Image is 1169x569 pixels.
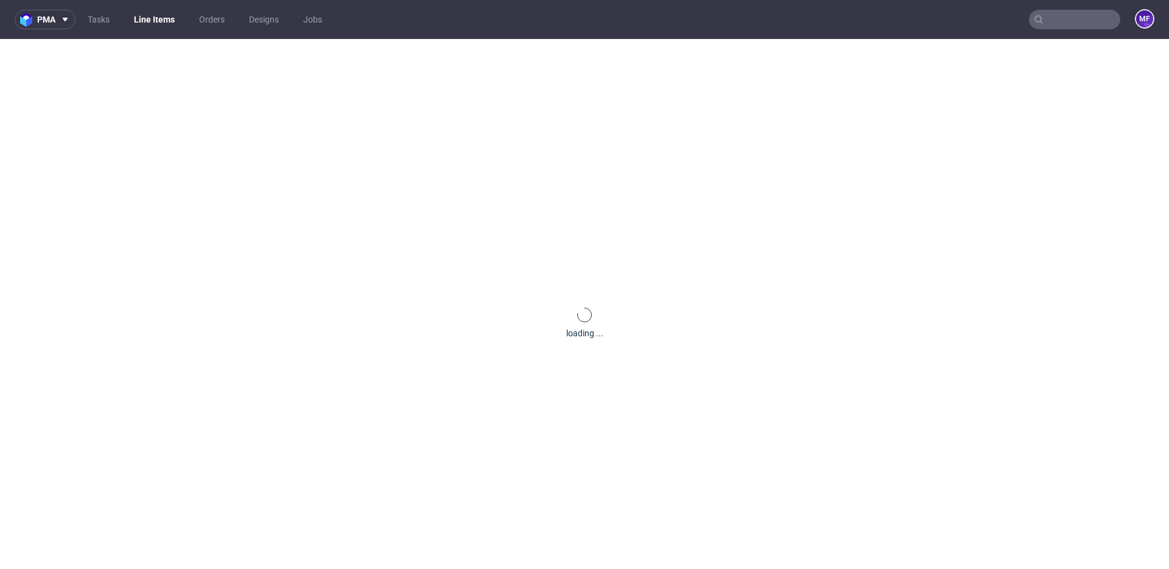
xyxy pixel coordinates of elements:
img: logo [20,13,37,27]
a: Tasks [80,10,117,29]
button: pma [15,10,75,29]
a: Line Items [127,10,182,29]
a: Jobs [296,10,329,29]
a: Orders [192,10,232,29]
figcaption: MF [1136,10,1153,27]
div: loading ... [566,327,603,339]
span: pma [37,15,55,24]
a: Designs [242,10,286,29]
